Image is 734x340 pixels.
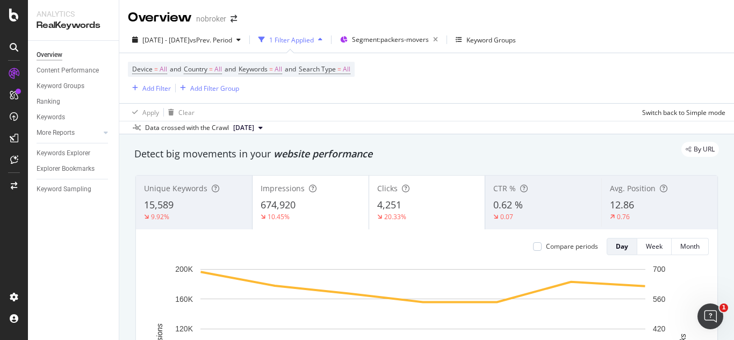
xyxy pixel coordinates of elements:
[128,31,245,48] button: [DATE] - [DATE]vsPrev. Period
[680,242,700,251] div: Month
[196,13,226,24] div: nobroker
[37,127,75,139] div: More Reports
[697,303,723,329] iframe: Intercom live chat
[299,64,336,74] span: Search Type
[337,64,341,74] span: =
[37,163,111,175] a: Explorer Bookmarks
[285,64,296,74] span: and
[144,198,174,211] span: 15,589
[37,112,111,123] a: Keywords
[261,198,296,211] span: 674,920
[160,62,167,77] span: All
[170,64,181,74] span: and
[209,64,213,74] span: =
[164,104,195,121] button: Clear
[377,198,401,211] span: 4,251
[616,242,628,251] div: Day
[343,62,350,77] span: All
[37,49,111,61] a: Overview
[175,265,193,273] text: 200K
[233,123,254,133] span: 2025 Aug. 4th
[190,84,239,93] div: Add Filter Group
[37,184,111,195] a: Keyword Sampling
[37,112,65,123] div: Keywords
[610,198,634,211] span: 12.86
[493,183,516,193] span: CTR %
[231,15,237,23] div: arrow-right-arrow-left
[610,183,656,193] span: Avg. Position
[254,31,327,48] button: 1 Filter Applied
[37,184,91,195] div: Keyword Sampling
[190,35,232,45] span: vs Prev. Period
[275,62,282,77] span: All
[37,9,110,19] div: Analytics
[37,127,100,139] a: More Reports
[37,65,99,76] div: Content Performance
[144,183,207,193] span: Unique Keywords
[694,146,715,153] span: By URL
[145,123,229,133] div: Data crossed with the Crawl
[175,324,193,333] text: 120K
[681,142,719,157] div: legacy label
[642,108,725,117] div: Switch back to Simple mode
[142,84,171,93] div: Add Filter
[37,19,110,32] div: RealKeywords
[229,121,267,134] button: [DATE]
[128,9,192,27] div: Overview
[128,82,171,95] button: Add Filter
[132,64,153,74] span: Device
[653,265,666,273] text: 700
[184,64,207,74] span: Country
[37,65,111,76] a: Content Performance
[384,212,406,221] div: 20.33%
[617,212,630,221] div: 0.76
[546,242,598,251] div: Compare periods
[638,104,725,121] button: Switch back to Simple mode
[37,81,111,92] a: Keyword Groups
[269,64,273,74] span: =
[352,35,429,44] span: Segment: packers-movers
[719,303,728,312] span: 1
[176,82,239,95] button: Add Filter Group
[646,242,663,251] div: Week
[37,163,95,175] div: Explorer Bookmarks
[37,148,111,159] a: Keywords Explorer
[493,198,523,211] span: 0.62 %
[268,212,290,221] div: 10.45%
[261,183,305,193] span: Impressions
[178,108,195,117] div: Clear
[377,183,398,193] span: Clicks
[239,64,268,74] span: Keywords
[653,295,666,303] text: 560
[37,148,90,159] div: Keywords Explorer
[225,64,236,74] span: and
[637,238,672,255] button: Week
[151,212,169,221] div: 9.92%
[142,35,190,45] span: [DATE] - [DATE]
[500,212,513,221] div: 0.07
[336,31,442,48] button: Segment:packers-movers
[37,96,60,107] div: Ranking
[451,31,520,48] button: Keyword Groups
[607,238,637,255] button: Day
[37,96,111,107] a: Ranking
[128,104,159,121] button: Apply
[653,324,666,333] text: 420
[175,295,193,303] text: 160K
[672,238,709,255] button: Month
[214,62,222,77] span: All
[466,35,516,45] div: Keyword Groups
[37,81,84,92] div: Keyword Groups
[142,108,159,117] div: Apply
[37,49,62,61] div: Overview
[269,35,314,45] div: 1 Filter Applied
[154,64,158,74] span: =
